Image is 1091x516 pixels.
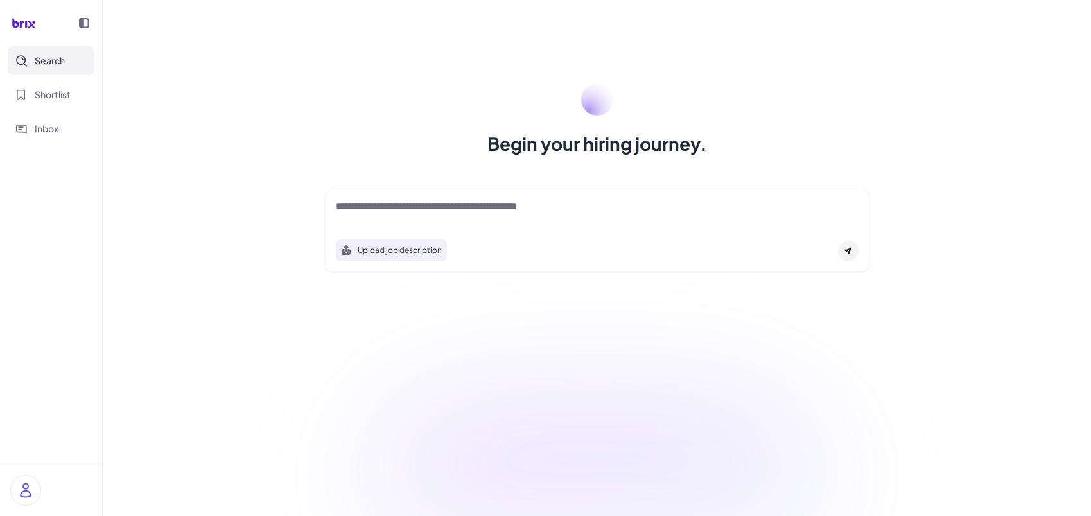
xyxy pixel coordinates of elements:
[8,80,94,109] button: Shortlist
[35,54,65,67] span: Search
[8,46,94,75] button: Search
[35,122,58,135] span: Inbox
[336,239,447,261] button: Search using job description
[11,476,40,505] img: user_logo.png
[487,131,707,157] h1: Begin your hiring journey.
[35,88,71,101] span: Shortlist
[8,114,94,143] button: Inbox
